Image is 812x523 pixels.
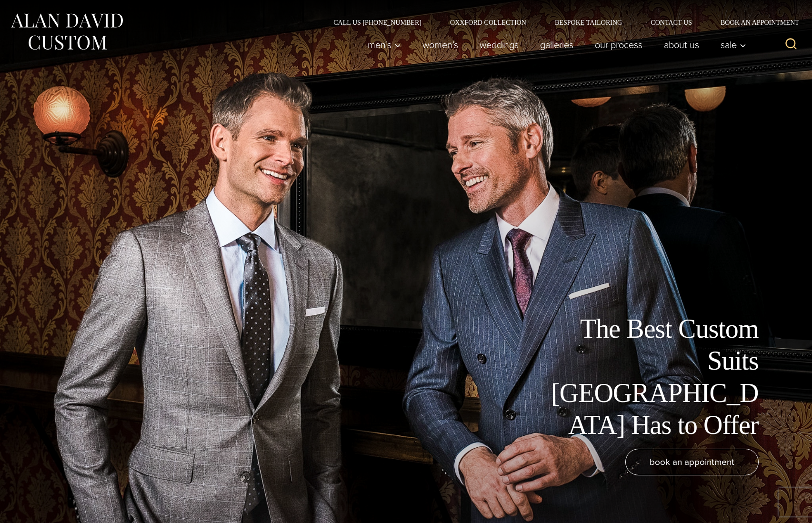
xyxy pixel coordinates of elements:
[319,19,436,26] a: Call Us [PHONE_NUMBER]
[721,40,746,50] span: Sale
[469,35,530,54] a: weddings
[706,19,802,26] a: Book an Appointment
[541,19,636,26] a: Bespoke Tailoring
[544,313,759,441] h1: The Best Custom Suits [GEOGRAPHIC_DATA] Has to Offer
[10,10,124,53] img: Alan David Custom
[584,35,653,54] a: Our Process
[436,19,541,26] a: Oxxford Collection
[319,19,802,26] nav: Secondary Navigation
[412,35,469,54] a: Women’s
[625,449,759,475] a: book an appointment
[636,19,706,26] a: Contact Us
[653,35,710,54] a: About Us
[780,33,802,56] button: View Search Form
[357,35,752,54] nav: Primary Navigation
[530,35,584,54] a: Galleries
[650,455,734,469] span: book an appointment
[368,40,401,50] span: Men’s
